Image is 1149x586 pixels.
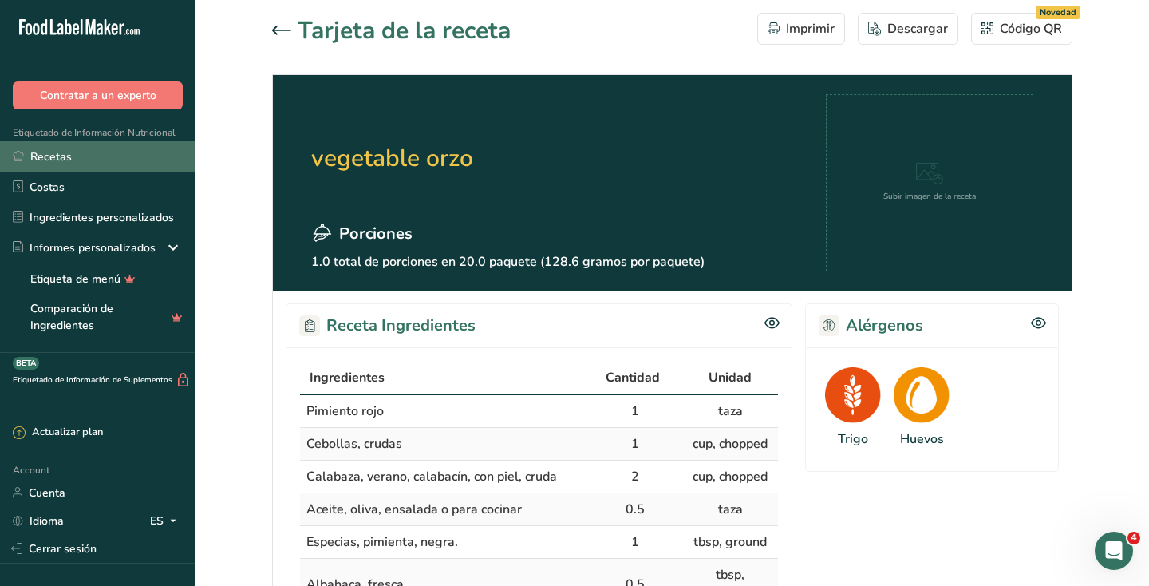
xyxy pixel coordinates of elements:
div: BETA [13,357,39,370]
span: Pimiento rojo [306,402,384,420]
td: 2 [587,461,683,493]
div: Trigo [838,430,868,449]
span: Cebollas, crudas [306,435,402,453]
a: Idioma [13,507,64,535]
h2: Alérgenos [819,314,923,338]
td: cup, chopped [682,461,778,493]
span: Porciones [339,222,413,246]
td: 1 [587,428,683,461]
td: tbsp, ground [682,526,778,559]
button: Imprimir [757,13,845,45]
h2: vegetable orzo [311,94,705,222]
span: Aceite, oliva, ensalada o para cocinar [306,501,522,518]
td: taza [682,395,778,428]
span: 4 [1127,532,1140,544]
h2: Receta Ingredientes [299,314,476,338]
div: Imprimir [768,19,835,38]
img: Eggs [894,367,950,423]
div: Huevos [900,430,944,449]
td: cup, chopped [682,428,778,461]
div: ES [150,511,183,530]
div: Subir imagen de la receta [883,191,976,203]
button: Contratar a un experto [13,81,183,109]
span: Cantidad [606,368,660,387]
button: Descargar [858,13,958,45]
iframe: Intercom live chat [1095,532,1133,570]
h1: Tarjeta de la receta [298,13,511,49]
div: Descargar [868,19,948,38]
img: Wheat [825,367,881,423]
div: Informes personalizados [13,240,156,256]
span: Calabaza, verano, calabacín, con piel, cruda [306,468,557,485]
td: taza [682,493,778,526]
span: Ingredientes [310,368,385,387]
button: Código QR Novedad [971,13,1072,45]
td: 1 [587,526,683,559]
td: 1 [587,395,683,428]
div: Código QR [981,19,1062,38]
div: Actualizar plan [13,425,103,441]
td: 0.5 [587,493,683,526]
div: Novedad [1036,6,1080,19]
span: Especias, pimienta, negra. [306,533,458,551]
p: 1.0 total de porciones en 20.0 paquete (128.6 gramos por paquete) [311,252,705,271]
span: Unidad [709,368,752,387]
